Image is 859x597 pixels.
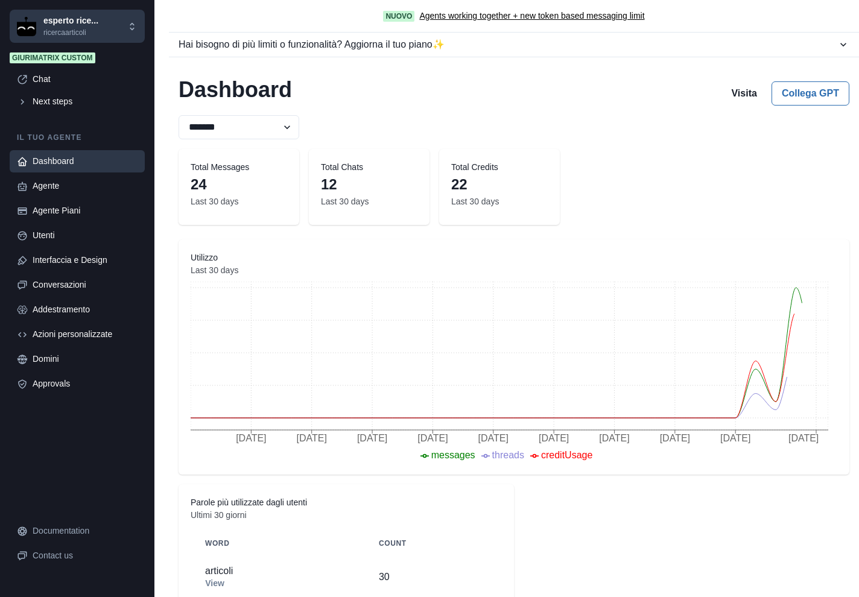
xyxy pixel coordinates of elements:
dd: Last 30 days [321,195,417,208]
div: Utenti [33,229,138,242]
div: Documentation [33,525,138,537]
dt: Utilizzo [191,251,837,264]
div: Azioni personalizzate [33,328,138,341]
div: Chat [33,73,138,86]
dt: Total Credits [451,161,548,174]
div: Next steps [33,95,138,108]
dt: Total Messages [191,161,287,174]
a: Agents working together + new token based messaging limit [419,10,644,22]
dd: Ultimi 30 giorni [191,509,502,522]
div: Conversazioni [33,279,138,291]
dt: Parole più utilizzate dagli utenti [191,496,502,509]
button: Hai bisogno di più limiti o funzionalità? Aggiorna il tuo piano✨ [169,33,859,57]
div: Interfaccia e Design [33,254,138,267]
tspan: [DATE] [478,433,509,443]
button: Chakra UIesperto rice...ricercaarticoli [10,10,145,43]
tspan: [DATE] [720,433,750,443]
tspan: [DATE] [297,433,327,443]
dd: Last 30 days [191,264,837,277]
tspan: [DATE] [236,433,266,443]
p: articoli [205,565,350,577]
span: messages [431,450,475,460]
tspan: [DATE] [417,433,448,443]
span: threads [492,450,524,460]
tspan: [DATE] [660,433,690,443]
p: Il tuo agente [10,132,145,143]
a: Documentation [10,520,145,542]
div: Contact us [33,549,138,562]
tspan: [DATE] [599,433,629,443]
div: Addestramento [33,303,138,316]
span: Giurimatrix Custom [10,52,95,63]
img: Chakra UI [17,17,36,36]
button: Collega GPT [772,81,849,106]
dd: Last 30 days [451,195,548,208]
dt: Total Chats [321,161,417,174]
dd: Last 30 days [191,195,287,208]
th: Word [191,531,364,555]
p: ricercaarticoli [43,27,98,38]
tspan: [DATE] [357,433,387,443]
div: Agente Piani [33,204,138,217]
div: Hai bisogno di più limiti o funzionalità? Aggiorna il tuo piano ✨ [179,37,837,52]
div: Domini [33,353,138,365]
tspan: [DATE] [539,433,569,443]
div: Agente [33,180,138,192]
dd: 24 [191,174,287,195]
p: esperto rice... [43,14,98,27]
span: Nuovo [383,11,414,22]
dd: 12 [321,174,417,195]
h2: Dashboard [179,77,292,106]
dd: 22 [451,174,548,195]
button: Visita [721,81,766,106]
button: View [205,578,224,588]
th: count [364,531,502,555]
span: creditUsage [541,450,592,460]
div: Dashboard [33,155,138,168]
tspan: [DATE] [788,433,819,443]
div: Approvals [33,377,138,390]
